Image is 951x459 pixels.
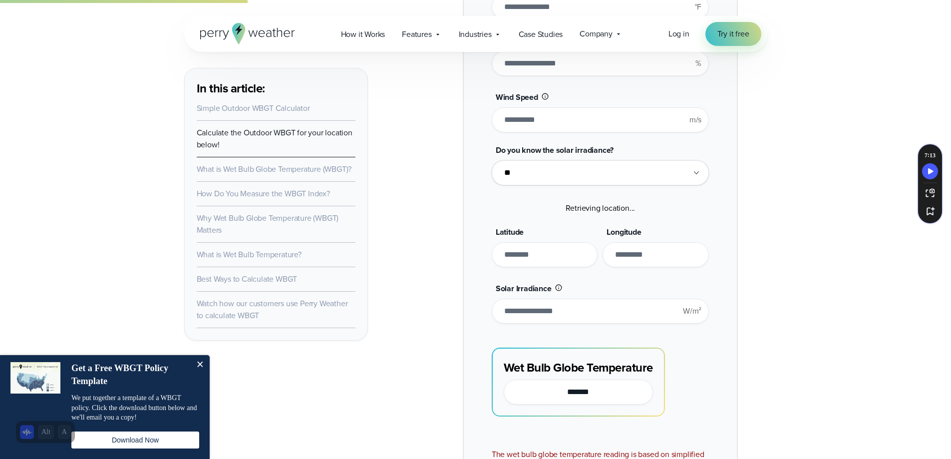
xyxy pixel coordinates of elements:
span: Case Studies [519,28,563,40]
h3: In this article: [197,80,355,96]
span: Log in [668,28,689,39]
a: Best Ways to Calculate WBGT [197,273,298,285]
h4: Get a Free WBGT Policy Template [71,362,189,388]
span: Retrieving location... [566,202,635,214]
img: dialog featured image [10,362,60,394]
a: Log in [668,28,689,40]
span: Do you know the solar irradiance? [496,144,614,156]
a: Watch how our customers use Perry Weather to calculate WBGT [197,298,348,321]
span: Wind Speed [496,91,538,103]
span: Industries [459,28,492,40]
a: What is Wet Bulb Globe Temperature (WBGT)? [197,163,352,175]
span: Try it free [717,28,749,40]
span: Company [580,28,613,40]
button: Close [190,355,210,375]
span: Features [402,28,431,40]
a: How it Works [332,24,394,44]
a: What is Wet Bulb Temperature? [197,249,302,260]
button: Download Now [71,432,199,449]
span: Latitude [496,226,524,238]
a: How Do You Measure the WBGT Index? [197,188,330,199]
a: Simple Outdoor WBGT Calculator [197,102,310,114]
a: Why Wet Bulb Globe Temperature (WBGT) Matters [197,212,339,236]
a: Case Studies [510,24,572,44]
p: We put together a template of a WBGT policy. Click the download button below and we'll email you ... [71,393,199,423]
span: Solar Irradiance [496,283,552,294]
span: Longitude [607,226,641,238]
a: Try it free [705,22,761,46]
span: How it Works [341,28,385,40]
a: Calculate the Outdoor WBGT for your location below! [197,127,352,150]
